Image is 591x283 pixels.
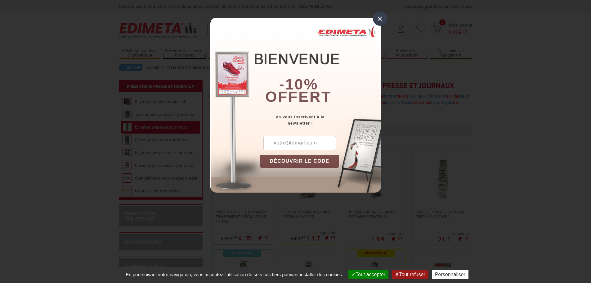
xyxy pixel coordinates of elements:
span: En poursuivant votre navigation, vous acceptez l'utilisation de services tiers pouvant installer ... [123,272,345,277]
div: en vous inscrivant à la newsletter ! [260,114,381,126]
font: offert [265,89,332,105]
button: Tout accepter [348,270,388,279]
button: Tout refuser [392,270,428,279]
b: -10% [279,76,318,93]
input: votre@email.com [263,136,336,150]
div: × [373,11,387,26]
button: Personnaliser (fenêtre modale) [432,270,468,279]
button: DÉCOUVRIR LE CODE [260,155,339,168]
